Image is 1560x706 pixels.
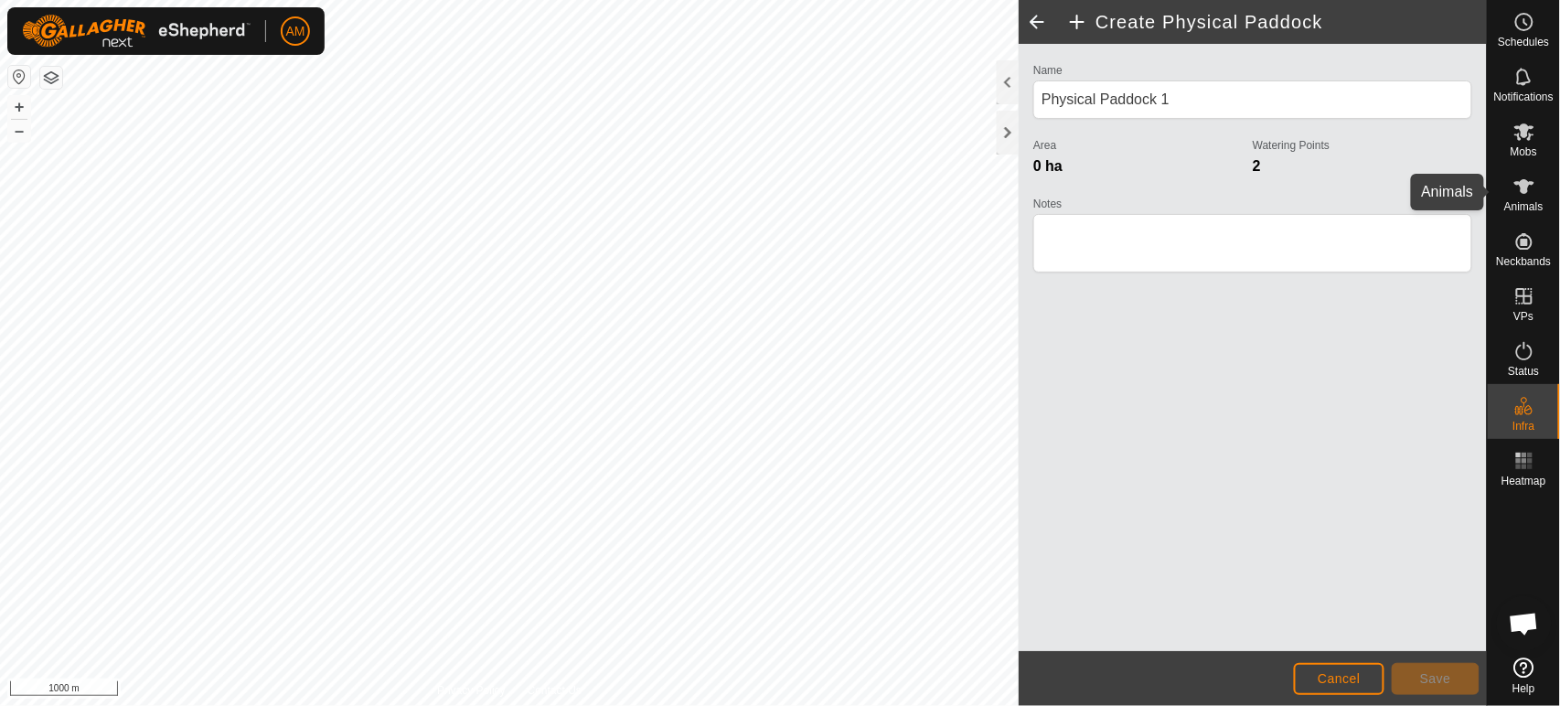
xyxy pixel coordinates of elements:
[8,120,30,142] button: –
[1253,158,1261,174] span: 2
[1294,663,1384,695] button: Cancel
[1392,663,1480,695] button: Save
[437,682,506,699] a: Privacy Policy
[1318,671,1361,686] span: Cancel
[1033,137,1253,154] label: Area
[1496,256,1551,267] span: Neckbands
[1066,11,1487,33] h2: Create Physical Paddock
[286,22,305,41] span: AM
[1253,137,1472,154] label: Watering Points
[1033,62,1472,79] label: Name
[1511,146,1537,157] span: Mobs
[22,15,251,48] img: Gallagher Logo
[1488,650,1560,701] a: Help
[1501,476,1546,487] span: Heatmap
[40,67,62,89] button: Map Layers
[1512,683,1535,694] span: Help
[1513,311,1533,322] span: VPs
[1420,671,1451,686] span: Save
[528,682,582,699] a: Contact Us
[1508,366,1539,377] span: Status
[8,96,30,118] button: +
[1497,596,1552,651] div: Open chat
[8,66,30,88] button: Reset Map
[1033,158,1063,174] span: 0 ha
[1512,421,1534,432] span: Infra
[1504,201,1544,212] span: Animals
[1033,196,1472,212] label: Notes
[1494,91,1554,102] span: Notifications
[1498,37,1549,48] span: Schedules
